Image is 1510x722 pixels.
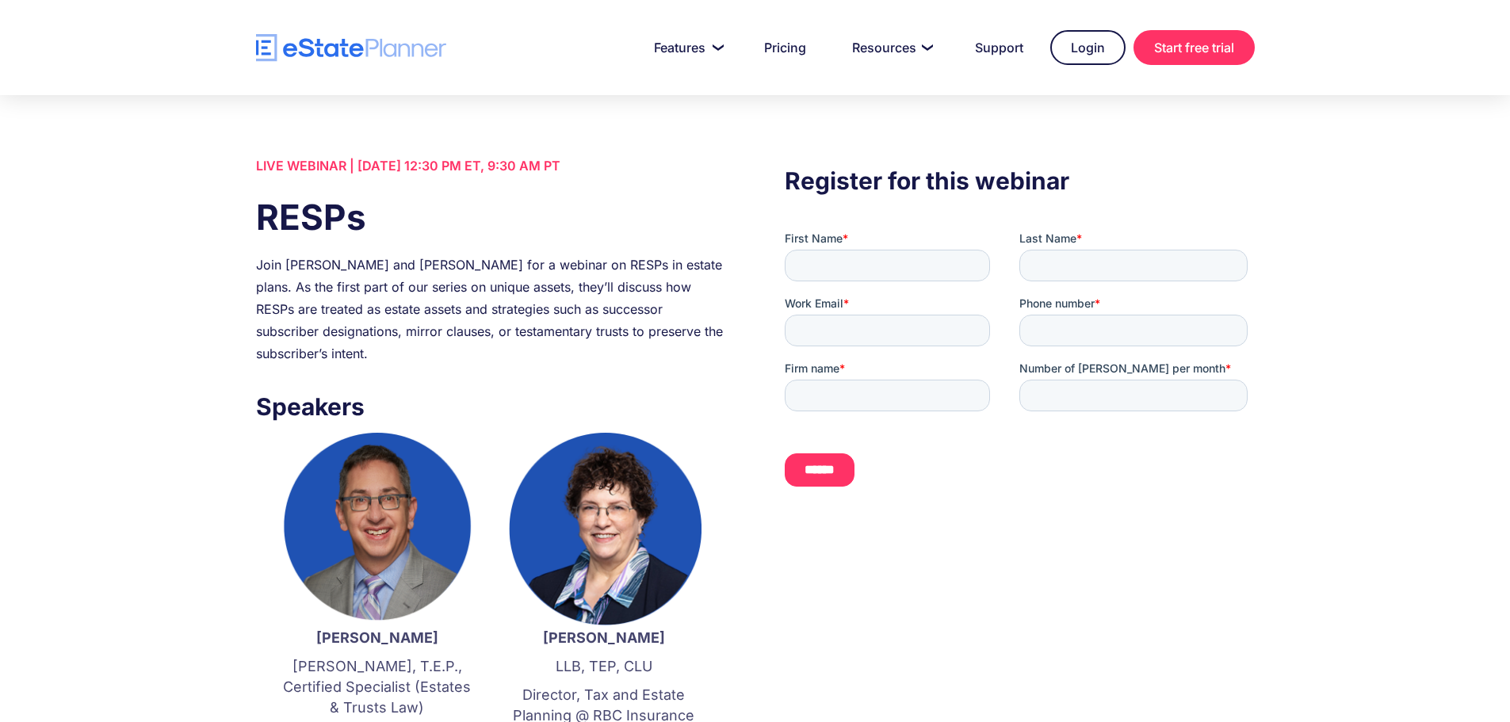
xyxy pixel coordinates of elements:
[1050,30,1126,65] a: Login
[256,254,725,365] div: Join [PERSON_NAME] and [PERSON_NAME] for a webinar on RESPs in estate plans. As the first part of...
[956,32,1042,63] a: Support
[507,656,701,677] p: LLB, TEP, CLU
[785,231,1254,514] iframe: Form 0
[543,629,665,646] strong: [PERSON_NAME]
[256,388,725,425] h3: Speakers
[785,162,1254,199] h3: Register for this webinar
[635,32,737,63] a: Features
[316,629,438,646] strong: [PERSON_NAME]
[833,32,948,63] a: Resources
[256,193,725,242] h1: RESPs
[256,155,725,177] div: LIVE WEBINAR | [DATE] 12:30 PM ET, 9:30 AM PT
[280,656,475,718] p: [PERSON_NAME], T.E.P., Certified Specialist (Estates & Trusts Law)
[1133,30,1255,65] a: Start free trial
[745,32,825,63] a: Pricing
[256,34,446,62] a: home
